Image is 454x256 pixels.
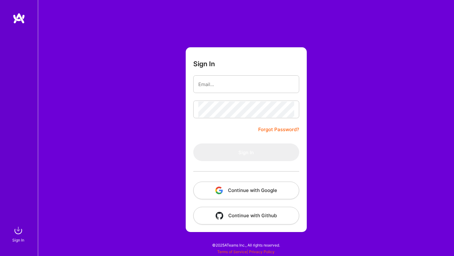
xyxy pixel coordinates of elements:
[13,224,25,243] a: sign inSign In
[215,187,223,194] img: icon
[193,143,299,161] button: Sign In
[12,224,25,237] img: sign in
[198,76,294,92] input: Email...
[12,237,24,243] div: Sign In
[216,212,223,219] img: icon
[249,249,275,254] a: Privacy Policy
[258,126,299,133] a: Forgot Password?
[193,60,215,68] h3: Sign In
[13,13,25,24] img: logo
[217,249,247,254] a: Terms of Service
[38,237,454,253] div: © 2025 ATeams Inc., All rights reserved.
[193,182,299,199] button: Continue with Google
[217,249,275,254] span: |
[193,207,299,224] button: Continue with Github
